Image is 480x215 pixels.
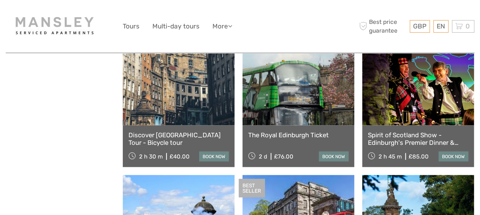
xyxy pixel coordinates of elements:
div: £40.00 [170,153,190,160]
span: 2 h 30 m [139,153,163,160]
span: Best price guarantee [357,18,408,35]
div: £76.00 [274,153,293,160]
div: EN [433,20,448,33]
span: 0 [464,22,471,30]
img: 2213-0900483b-95ec-4da7-bbcd-d452fef4af06_logo_big.jpg [14,17,98,36]
a: book now [439,151,468,161]
div: BEST SELLER [239,179,265,198]
a: Discover [GEOGRAPHIC_DATA] Tour - Bicycle tour [128,131,229,146]
a: book now [319,151,349,161]
a: Spirit of Scotland Show - Edinburgh's Premier Dinner & Show [368,131,468,146]
span: 2 d [259,153,267,160]
a: The Royal Edinburgh Ticket [248,131,349,138]
a: Multi-day tours [152,21,200,32]
span: 2 h 45 m [379,153,402,160]
div: £85.00 [409,153,429,160]
a: book now [199,151,229,161]
a: More [212,21,232,32]
span: GBP [413,22,426,30]
a: Tours [123,21,139,32]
